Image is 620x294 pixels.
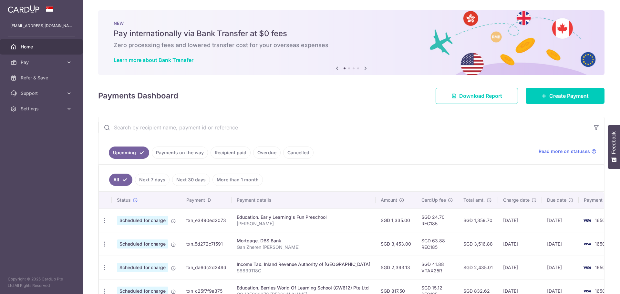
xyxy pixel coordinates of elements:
[21,75,63,81] span: Refer & Save
[463,197,485,203] span: Total amt.
[114,21,589,26] p: NEW
[237,244,370,250] p: Gan Zheren [PERSON_NAME]
[595,288,605,294] span: 1650
[458,256,498,279] td: SGD 2,435.01
[611,131,617,154] span: Feedback
[542,256,579,279] td: [DATE]
[458,232,498,256] td: SGD 3,516.88
[459,92,502,100] span: Download Report
[237,261,370,268] div: Income Tax. Inland Revenue Authority of [GEOGRAPHIC_DATA]
[498,232,542,256] td: [DATE]
[21,90,63,96] span: Support
[595,218,605,223] span: 1650
[581,264,594,271] img: Bank Card
[283,147,314,159] a: Cancelled
[547,197,566,203] span: Due date
[21,106,63,112] span: Settings
[498,256,542,279] td: [DATE]
[117,197,131,203] span: Status
[21,44,63,50] span: Home
[416,232,458,256] td: SGD 63.88 REC185
[458,208,498,232] td: SGD 1,359.70
[117,263,168,272] span: Scheduled for charge
[237,220,370,227] p: [PERSON_NAME]
[211,147,251,159] a: Recipient paid
[542,232,579,256] td: [DATE]
[376,208,416,232] td: SGD 1,335.00
[109,147,149,159] a: Upcoming
[539,148,596,155] a: Read more on statuses
[416,256,458,279] td: SGD 41.88 VTAX25R
[98,90,178,102] h4: Payments Dashboard
[237,238,370,244] div: Mortgage. DBS Bank
[381,197,397,203] span: Amount
[421,197,446,203] span: CardUp fee
[498,208,542,232] td: [DATE]
[608,125,620,169] button: Feedback - Show survey
[542,208,579,232] td: [DATE]
[595,265,605,270] span: 1650
[581,240,594,248] img: Bank Card
[181,192,232,208] th: Payment ID
[172,174,210,186] a: Next 30 days
[595,241,605,247] span: 1650
[503,197,530,203] span: Charge date
[539,148,590,155] span: Read more on statuses
[114,28,589,39] h5: Pay internationally via Bank Transfer at $0 fees
[114,57,193,63] a: Learn more about Bank Transfer
[237,214,370,220] div: Education. Early Learning's Fun Preschool
[117,239,168,248] span: Scheduled for charge
[152,147,208,159] a: Payments on the way
[237,268,370,274] p: S8839118G
[253,147,281,159] a: Overdue
[549,92,589,100] span: Create Payment
[98,10,604,75] img: Bank transfer banner
[117,216,168,225] span: Scheduled for charge
[181,256,232,279] td: txn_da6dc2d249d
[114,41,589,49] h6: Zero processing fees and lowered transfer cost for your overseas expenses
[21,59,63,66] span: Pay
[98,117,589,138] input: Search by recipient name, payment id or reference
[581,217,594,224] img: Bank Card
[109,174,132,186] a: All
[181,208,232,232] td: txn_e3490ed2073
[416,208,458,232] td: SGD 24.70 REC185
[232,192,376,208] th: Payment details
[376,256,416,279] td: SGD 2,393.13
[526,88,604,104] a: Create Payment
[212,174,263,186] a: More than 1 month
[135,174,170,186] a: Next 7 days
[8,5,39,13] img: CardUp
[436,88,518,104] a: Download Report
[181,232,232,256] td: txn_5d272c7f591
[237,285,370,291] div: Education. Berries World Of Learning School (CW612) Pte Ltd
[376,232,416,256] td: SGD 3,453.00
[10,23,72,29] p: [EMAIL_ADDRESS][DOMAIN_NAME]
